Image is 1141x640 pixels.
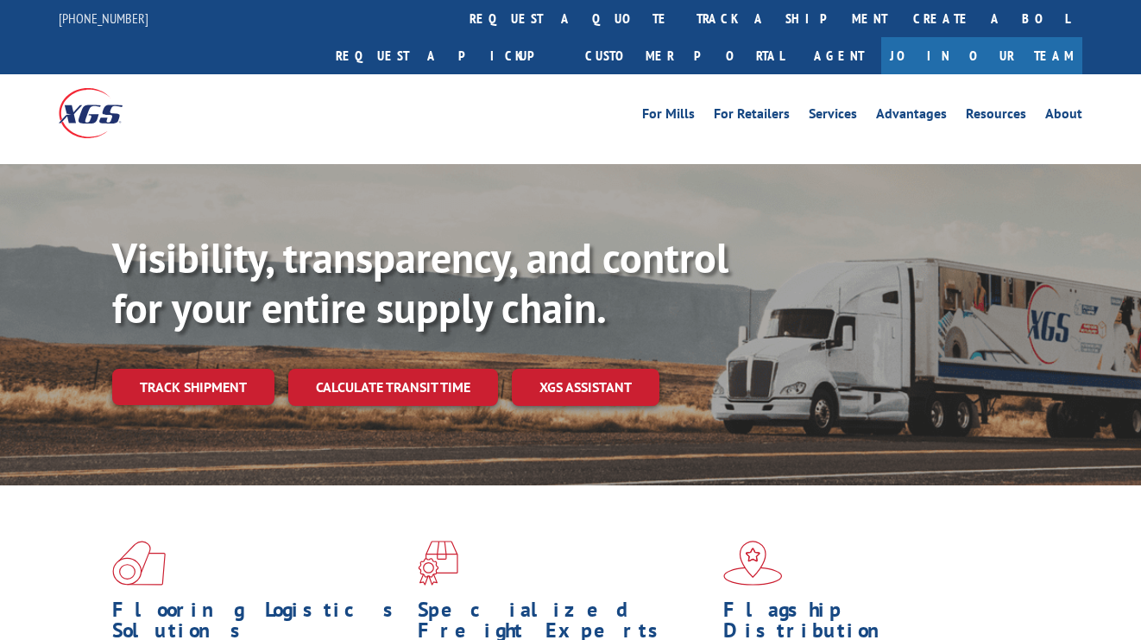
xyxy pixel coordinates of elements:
[642,107,695,126] a: For Mills
[572,37,797,74] a: Customer Portal
[714,107,790,126] a: For Retailers
[809,107,857,126] a: Services
[59,10,148,27] a: [PHONE_NUMBER]
[512,369,659,406] a: XGS ASSISTANT
[881,37,1082,74] a: Join Our Team
[418,541,458,586] img: xgs-icon-focused-on-flooring-red
[966,107,1026,126] a: Resources
[112,541,166,586] img: xgs-icon-total-supply-chain-intelligence-red
[1045,107,1082,126] a: About
[323,37,572,74] a: Request a pickup
[876,107,947,126] a: Advantages
[797,37,881,74] a: Agent
[112,369,274,405] a: Track shipment
[288,369,498,406] a: Calculate transit time
[112,231,728,334] b: Visibility, transparency, and control for your entire supply chain.
[723,541,783,586] img: xgs-icon-flagship-distribution-model-red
